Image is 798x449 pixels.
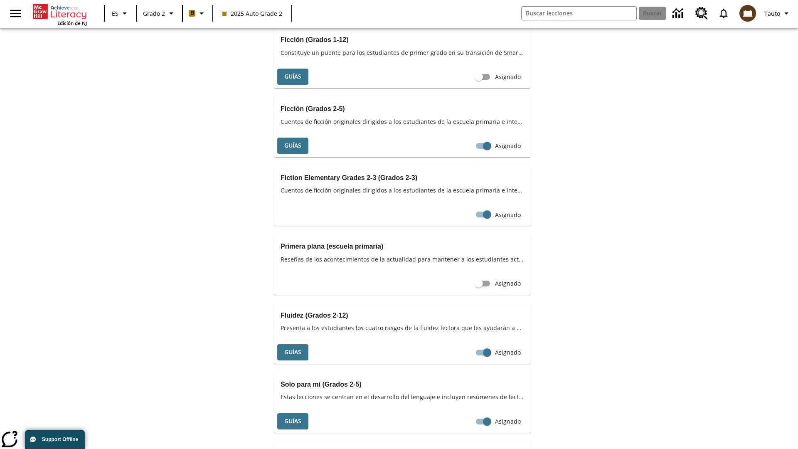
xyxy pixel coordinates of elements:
[495,279,521,288] span: Asignado
[57,20,87,26] span: Edición de NJ
[222,9,282,18] span: 2025 Auto Grade 2
[140,6,180,21] button: Grado: Grado 2, Elige un grado
[281,34,524,46] h3: Ficción (Grados 1-12)
[277,413,308,429] button: Guías
[281,255,524,264] span: Reseñas de los acontecimientos de la actualidad para mantener a los estudiantes actualizados de l...
[42,437,78,442] span: Support Offline
[33,2,87,26] div: Portada
[713,2,734,24] a: Notificaciones
[495,348,521,357] span: Asignado
[277,69,308,85] button: Guías
[281,241,524,252] h3: Primera plana (escuela primaria)
[281,379,524,390] h3: Solo para mí (Grados 2-5)
[281,172,524,184] h3: Fiction Elementary Grades 2-3 (Grados 2-3)
[281,117,524,126] span: Cuentos de ficción originales dirigidos a los estudiantes de la escuela primaria e intermedia, qu...
[33,3,87,20] a: Portada
[522,7,636,20] input: Buscar campo
[495,210,521,219] span: Asignado
[281,103,524,115] h3: Ficción (Grados 2-5)
[281,186,524,195] span: Cuentos de ficción originales dirigidos a los estudiantes de la escuela primaria e intermedia, qu...
[495,417,521,426] span: Asignado
[25,430,85,449] button: Support Offline
[761,6,795,21] button: Perfil/Configuración
[764,9,780,18] span: Tauto
[495,72,521,81] span: Asignado
[190,8,194,18] span: B
[734,2,761,24] button: Escoja un nuevo avatar
[3,1,28,26] button: Abrir el menú lateral
[143,9,165,18] span: Grado 2
[112,9,118,18] span: ES
[281,392,524,401] span: Estas lecciones se centran en el desarrollo del lenguaje e incluyen resúmenes de lecturas, cancio...
[277,138,308,154] button: Guías
[495,141,521,150] span: Asignado
[739,5,756,22] img: avatar image
[667,2,690,25] a: Centro de información
[277,344,308,360] button: Guías
[281,323,524,332] span: Presenta a los estudiantes los cuatro rasgos de la fluidez lectora que les ayudarán a entender me...
[690,2,713,25] a: Centro de recursos, Se abrirá en una pestaña nueva.
[185,6,210,21] button: Boost El color de la clase es anaranjado claro. Cambiar el color de la clase.
[107,6,134,21] button: Lenguaje: ES, Selecciona un idioma
[281,310,524,321] h3: Fluidez (Grados 2-12)
[281,48,524,57] span: Constituye un puente para los estudiantes de primer grado en su transición de SmartyAnts a Achiev...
